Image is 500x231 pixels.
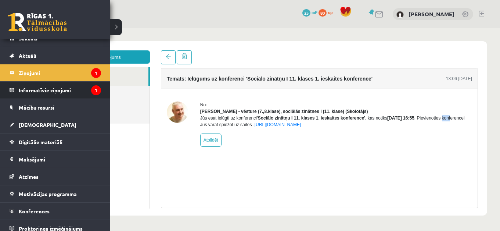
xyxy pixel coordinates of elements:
img: Fjodors Andrejevs [396,11,404,18]
div: No: [171,73,443,80]
a: Motivācijas programma [10,185,101,202]
a: Maksājumi [10,151,101,168]
a: Digitālie materiāli [10,134,101,150]
img: Andris Garabidovičs - vēsture (7.,8.klase), sociālās zinātnes I (11. klase) [137,73,159,95]
span: Digitālie materiāli [19,139,62,145]
span: Konferences [19,208,50,214]
a: 80 xp [319,9,336,15]
a: 25 mP [302,9,317,15]
strong: [PERSON_NAME] - vēsture (7.,8.klase), sociālās zinātnes I (11. klase) (Skolotājs) [171,81,339,86]
a: Ienākošie [22,39,119,58]
span: xp [328,9,332,15]
legend: Ziņojumi [19,64,101,81]
a: Atzīmes [10,168,101,185]
b: [DATE] 16:55 [358,87,385,92]
span: mP [312,9,317,15]
span: Motivācijas programma [19,191,77,197]
span: 25 [302,9,310,17]
b: 'Sociālo zinātņu I 11. klases 1. ieskaites konference' [227,87,336,92]
a: Atbildēt [171,105,192,118]
a: Jauns ziņojums [22,22,120,35]
a: Aktuāli [10,47,101,64]
a: Konferences [10,203,101,220]
span: Atzīmes [19,173,39,180]
span: [DEMOGRAPHIC_DATA] [19,121,76,128]
legend: Informatīvie ziņojumi [19,82,101,99]
i: 1 [91,85,101,95]
a: Informatīvie ziņojumi1 [10,82,101,99]
a: Nosūtītie [22,58,120,77]
a: Rīgas 1. Tālmācības vidusskola [8,13,67,31]
span: Mācību resursi [19,104,54,111]
div: Jūs esat ielūgti uz konferenci , kas notiks . Pievienoties konferencei Jūs varat spiežot uz saites - [171,86,443,100]
legend: Maksājumi [19,151,101,168]
i: 1 [91,68,101,78]
a: [URL][DOMAIN_NAME] [225,94,272,99]
span: Aktuāli [19,52,36,59]
a: [DEMOGRAPHIC_DATA] [10,116,101,133]
div: 13:06 [DATE] [417,47,443,54]
a: [PERSON_NAME] [409,10,454,18]
h4: Temats: Ielūgums uz konferenci 'Sociālo zinātņu I 11. klases 1. ieskaites konference' [137,47,343,53]
a: Dzēstie [22,77,120,95]
a: Mācību resursi [10,99,101,116]
a: Ziņojumi1 [10,64,101,81]
span: 80 [319,9,327,17]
